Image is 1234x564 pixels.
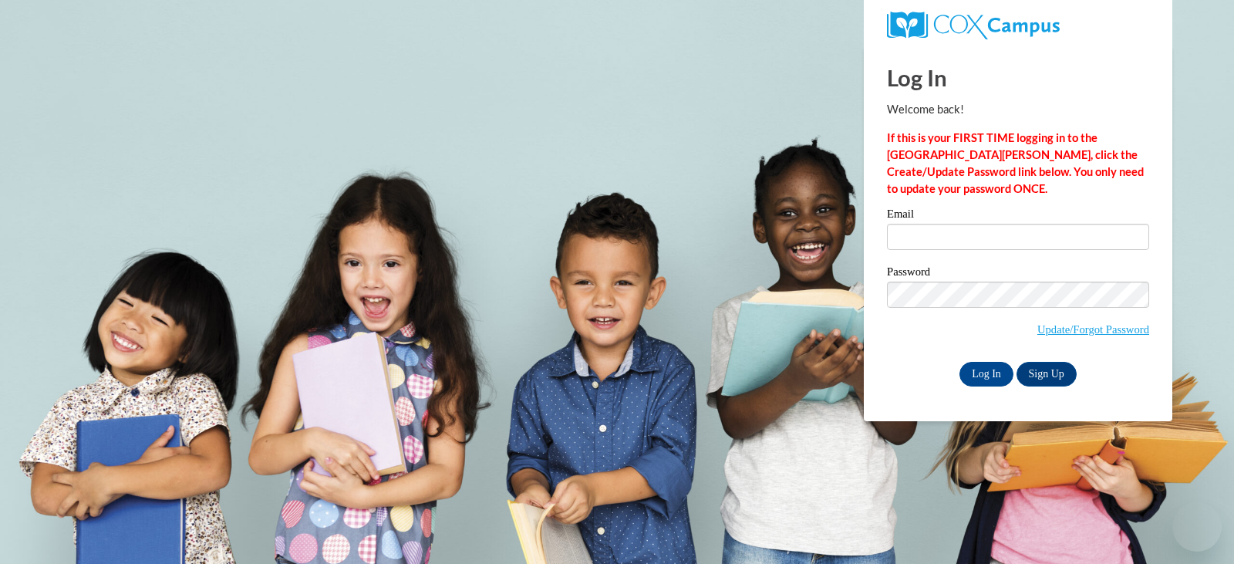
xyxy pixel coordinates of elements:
[887,266,1149,282] label: Password
[1037,323,1149,336] a: Update/Forgot Password
[887,101,1149,118] p: Welcome back!
[959,362,1013,387] input: Log In
[1017,362,1077,387] a: Sign Up
[887,12,1149,39] a: COX Campus
[887,62,1149,93] h1: Log In
[887,208,1149,224] label: Email
[887,131,1144,195] strong: If this is your FIRST TIME logging in to the [GEOGRAPHIC_DATA][PERSON_NAME], click the Create/Upd...
[887,12,1060,39] img: COX Campus
[1172,502,1222,552] iframe: Button to launch messaging window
